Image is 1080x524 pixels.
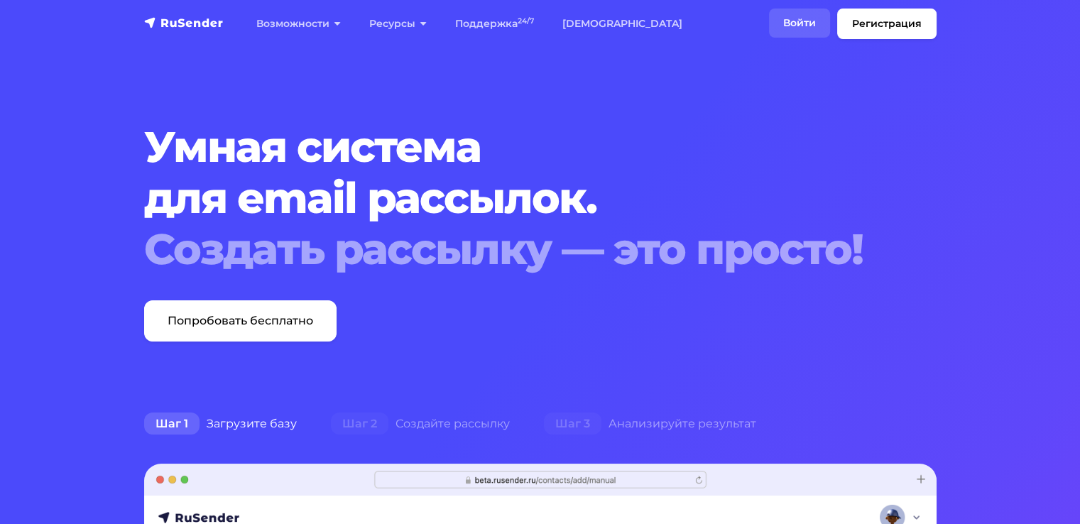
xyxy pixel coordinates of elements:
span: Шаг 1 [144,413,200,435]
a: Регистрация [837,9,937,39]
img: RuSender [144,16,224,30]
a: Возможности [242,9,355,38]
a: Попробовать бесплатно [144,300,337,342]
div: Анализируйте результат [527,410,773,438]
div: Загрузите базу [127,410,314,438]
a: Ресурсы [355,9,441,38]
a: Войти [769,9,830,38]
a: [DEMOGRAPHIC_DATA] [548,9,697,38]
sup: 24/7 [518,16,534,26]
div: Создайте рассылку [314,410,527,438]
span: Шаг 2 [331,413,388,435]
a: Поддержка24/7 [441,9,548,38]
h1: Умная система для email рассылок. [144,121,869,275]
span: Шаг 3 [544,413,601,435]
div: Создать рассылку — это просто! [144,224,869,275]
